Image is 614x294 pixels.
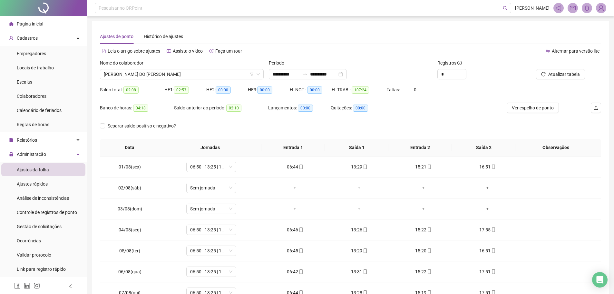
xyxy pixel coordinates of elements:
div: - [525,205,563,212]
div: + [268,205,322,212]
div: 13:26 [332,226,386,233]
span: swap [546,49,550,53]
span: Calendário de feriados [17,108,62,113]
span: Ajustes rápidos [17,181,48,187]
span: Relatórios [17,137,37,143]
span: mobile [298,269,303,274]
div: + [396,205,450,212]
div: + [461,205,514,212]
span: 06:50 - 13:25 | 15:25 - 17:50 [190,267,232,277]
span: 00:00 [353,105,368,112]
span: mobile [362,228,367,232]
div: Quitações: [331,104,393,112]
span: mobile [298,228,303,232]
span: Sem jornada [190,204,232,214]
span: mobile [491,165,496,169]
span: mobile [491,248,496,253]
div: 15:20 [396,247,450,254]
span: linkedin [24,282,30,289]
span: Empregadores [17,51,46,56]
span: file-text [102,49,106,53]
span: Gestão de solicitações [17,224,62,229]
div: - [525,163,563,170]
span: info-circle [457,61,462,65]
span: Leia o artigo sobre ajustes [108,48,160,54]
span: mail [570,5,576,11]
span: 00:00 [216,86,231,94]
span: Controle de registros de ponto [17,210,77,215]
span: 04:18 [133,105,148,112]
div: + [461,184,514,191]
span: Validar protocolo [17,252,51,258]
span: to [302,72,307,77]
span: 107:24 [352,86,369,94]
div: 17:55 [461,226,514,233]
div: Saldo total: [100,86,164,94]
span: down [256,72,260,76]
span: history [209,49,214,53]
span: Histórico de ajustes [144,34,183,39]
span: mobile [362,248,367,253]
span: Separar saldo positivo e negativo? [105,122,179,129]
span: 04/08(seg) [119,227,141,232]
span: mobile [426,165,432,169]
span: Link para registro rápido [17,267,66,272]
span: 06/08(qua) [118,269,141,274]
div: 16:51 [461,247,514,254]
div: - [525,226,563,233]
th: Saída 2 [452,139,515,157]
span: Faça um tour [215,48,242,54]
span: 01/08(sex) [119,164,141,169]
span: mobile [362,269,367,274]
span: 00:00 [298,105,313,112]
span: filter [250,72,254,76]
button: Ver espelho de ponto [507,103,559,113]
span: upload [593,105,599,110]
span: mobile [298,165,303,169]
div: 17:51 [461,268,514,275]
span: Ajustes de ponto [100,34,133,39]
span: Ver espelho de ponto [512,104,554,111]
th: Data [100,139,159,157]
span: Análise de inconsistências [17,196,69,201]
span: youtube [167,49,171,53]
span: mobile [491,228,496,232]
div: + [332,184,386,191]
span: MARCELO ANDRADE DO NASCIMENTO [104,69,260,79]
span: Sem jornada [190,183,232,193]
span: mobile [426,269,432,274]
span: Registros [437,59,462,66]
span: Atualizar tabela [548,71,580,78]
span: 00:00 [257,86,272,94]
div: - [525,268,563,275]
span: bell [584,5,590,11]
span: Colaboradores [17,94,46,99]
span: Ajustes da folha [17,167,49,172]
div: HE 2: [206,86,248,94]
span: facebook [14,282,21,289]
span: Faltas: [386,87,401,92]
span: 0 [414,87,416,92]
div: H. NOT.: [290,86,332,94]
div: 13:29 [332,163,386,170]
span: Administração [17,152,46,157]
span: home [9,22,14,26]
span: reload [541,72,546,76]
div: 06:46 [268,226,322,233]
span: 06:50 - 13:25 | 15:25 - 17:50 [190,246,232,256]
div: H. TRAB.: [332,86,386,94]
div: 16:51 [461,163,514,170]
button: Atualizar tabela [536,69,585,79]
span: search [503,6,508,11]
span: 02/08(sáb) [118,185,141,190]
div: 06:44 [268,163,322,170]
span: Alternar para versão lite [552,48,599,54]
span: 06:50 - 13:25 | 15:25 - 16:50 [190,162,232,172]
span: mobile [426,248,432,253]
label: Nome do colaborador [100,59,148,66]
span: mobile [298,248,303,253]
div: 06:42 [268,268,322,275]
span: Assista o vídeo [173,48,203,54]
span: lock [9,152,14,157]
th: Entrada 2 [388,139,452,157]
